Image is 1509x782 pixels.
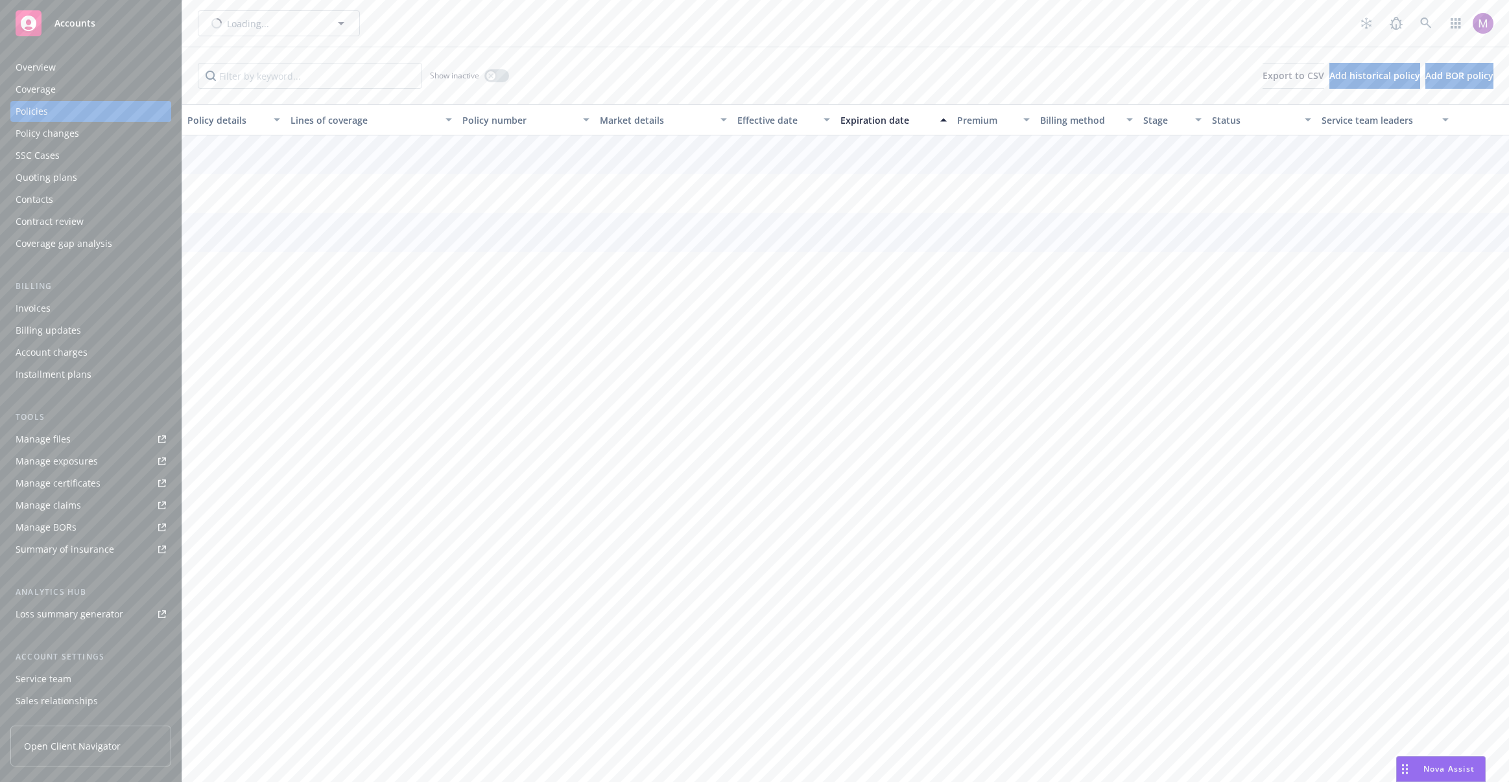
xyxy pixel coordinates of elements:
[1329,69,1420,82] span: Add historical policy
[732,104,835,135] button: Effective date
[1138,104,1207,135] button: Stage
[10,539,171,560] a: Summary of insurance
[16,145,60,166] div: SSC Cases
[16,713,90,733] div: Related accounts
[16,495,81,516] div: Manage claims
[10,342,171,363] a: Account charges
[10,167,171,188] a: Quoting plans
[10,57,171,78] a: Overview
[10,364,171,385] a: Installment plans
[1316,104,1454,135] button: Service team leaders
[1396,756,1486,782] button: Nova Assist
[16,539,114,560] div: Summary of insurance
[16,233,112,254] div: Coverage gap analysis
[595,104,732,135] button: Market details
[16,211,84,232] div: Contract review
[10,473,171,494] a: Manage certificates
[1413,10,1439,36] a: Search
[10,79,171,100] a: Coverage
[835,104,952,135] button: Expiration date
[182,104,285,135] button: Policy details
[1263,63,1324,89] button: Export to CSV
[10,411,171,424] div: Tools
[16,691,98,711] div: Sales relationships
[16,320,81,341] div: Billing updates
[16,298,51,319] div: Invoices
[957,113,1015,127] div: Premium
[10,145,171,166] a: SSC Cases
[1035,104,1138,135] button: Billing method
[1143,113,1187,127] div: Stage
[10,123,171,144] a: Policy changes
[198,63,422,89] input: Filter by keyword...
[10,298,171,319] a: Invoices
[430,70,479,81] span: Show inactive
[54,18,95,29] span: Accounts
[16,167,77,188] div: Quoting plans
[10,495,171,516] a: Manage claims
[1383,10,1409,36] a: Report a Bug
[16,451,98,472] div: Manage exposures
[16,189,53,210] div: Contacts
[457,104,595,135] button: Policy number
[1322,113,1434,127] div: Service team leaders
[10,451,171,472] a: Manage exposures
[16,123,79,144] div: Policy changes
[1423,763,1475,774] span: Nova Assist
[285,104,457,135] button: Lines of coverage
[10,713,171,733] a: Related accounts
[16,79,56,100] div: Coverage
[737,113,816,127] div: Effective date
[10,691,171,711] a: Sales relationships
[10,429,171,450] a: Manage files
[462,113,575,127] div: Policy number
[600,113,713,127] div: Market details
[10,650,171,663] div: Account settings
[1443,10,1469,36] a: Switch app
[10,604,171,625] a: Loss summary generator
[16,473,101,494] div: Manage certificates
[24,739,121,753] span: Open Client Navigator
[10,586,171,599] div: Analytics hub
[10,233,171,254] a: Coverage gap analysis
[1425,69,1493,82] span: Add BOR policy
[10,517,171,538] a: Manage BORs
[16,57,56,78] div: Overview
[16,429,71,450] div: Manage files
[187,113,266,127] div: Policy details
[291,113,438,127] div: Lines of coverage
[1473,13,1493,34] img: photo
[10,280,171,293] div: Billing
[1040,113,1119,127] div: Billing method
[16,669,71,689] div: Service team
[10,5,171,41] a: Accounts
[1207,104,1317,135] button: Status
[952,104,1034,135] button: Premium
[1353,10,1379,36] a: Stop snowing
[227,17,269,30] span: Loading...
[1212,113,1298,127] div: Status
[1397,757,1413,781] div: Drag to move
[198,10,360,36] button: Loading...
[840,113,933,127] div: Expiration date
[16,342,88,363] div: Account charges
[1425,63,1493,89] button: Add BOR policy
[10,320,171,341] a: Billing updates
[1329,63,1420,89] button: Add historical policy
[10,101,171,122] a: Policies
[10,211,171,232] a: Contract review
[16,101,48,122] div: Policies
[16,604,123,625] div: Loss summary generator
[16,517,77,538] div: Manage BORs
[1263,69,1324,82] span: Export to CSV
[10,189,171,210] a: Contacts
[16,364,91,385] div: Installment plans
[10,669,171,689] a: Service team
